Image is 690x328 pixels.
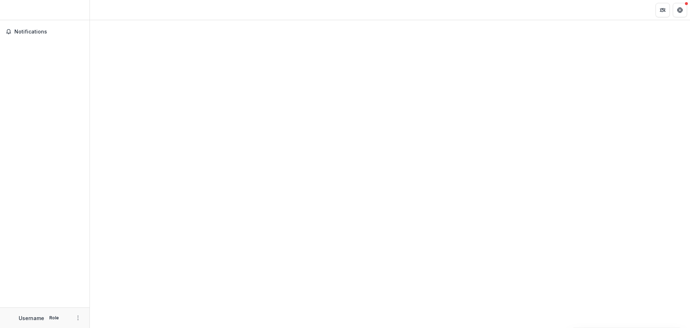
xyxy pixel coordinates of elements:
[14,29,84,35] span: Notifications
[3,26,87,37] button: Notifications
[47,315,61,321] p: Role
[19,314,44,322] p: Username
[74,314,82,322] button: More
[673,3,687,17] button: Get Help
[655,3,670,17] button: Partners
